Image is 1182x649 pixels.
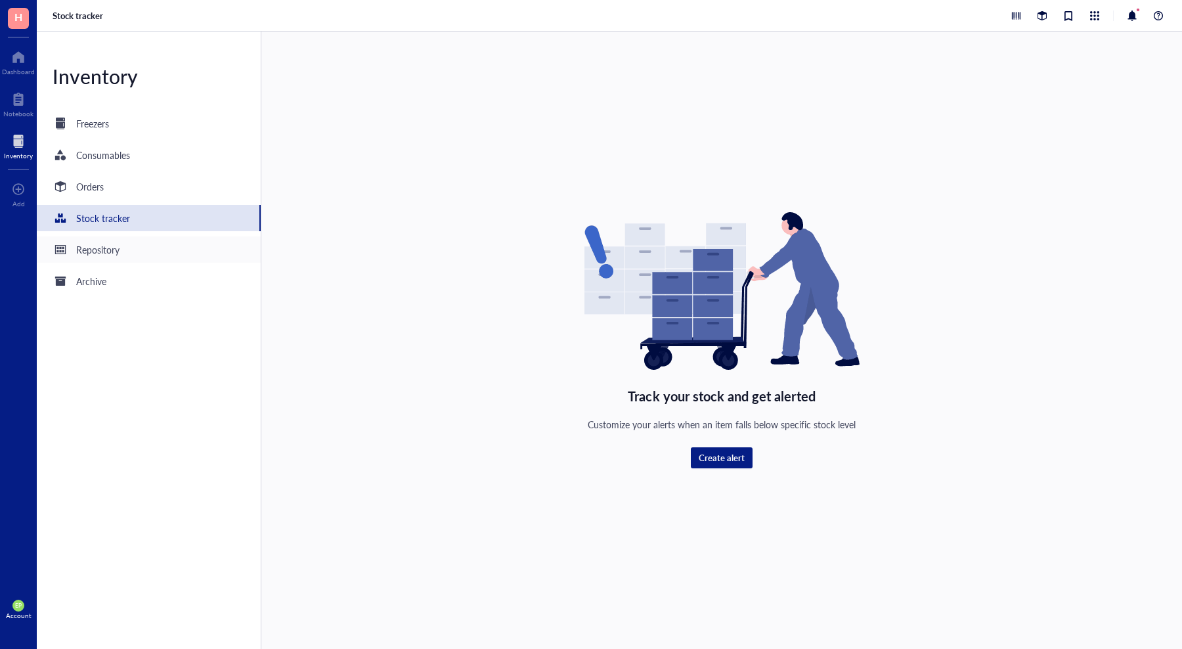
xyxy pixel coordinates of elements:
[76,242,120,257] div: Repository
[2,68,35,76] div: Dashboard
[76,148,130,162] div: Consumables
[53,10,106,22] a: Stock tracker
[12,200,25,208] div: Add
[76,179,104,194] div: Orders
[628,386,815,407] div: Track your stock and get alerted
[3,89,33,118] a: Notebook
[37,142,261,168] a: Consumables
[3,110,33,118] div: Notebook
[76,116,109,131] div: Freezers
[14,9,22,25] span: H
[584,212,860,370] img: Empty state
[4,152,33,160] div: Inventory
[37,268,261,294] a: Archive
[76,274,106,288] div: Archive
[4,131,33,160] a: Inventory
[6,612,32,619] div: Account
[691,447,753,468] button: Create alert
[699,452,745,464] span: Create alert
[37,205,261,231] a: Stock tracker
[37,110,261,137] a: Freezers
[2,47,35,76] a: Dashboard
[37,173,261,200] a: Orders
[588,417,856,432] div: Customize your alerts when an item falls below specific stock level
[15,602,22,609] span: EP
[37,236,261,263] a: Repository
[37,63,261,89] div: Inventory
[76,211,130,225] div: Stock tracker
